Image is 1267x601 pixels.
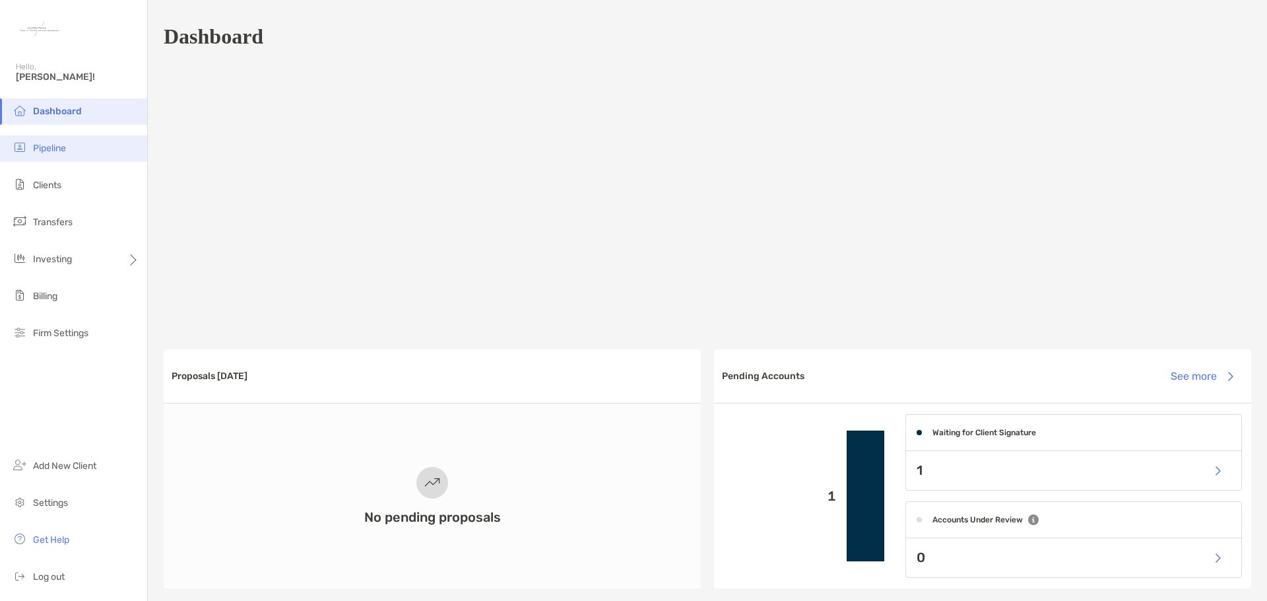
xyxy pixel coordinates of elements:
img: investing icon [12,250,28,266]
span: Log out [33,571,65,583]
img: Zoe Logo [16,5,63,53]
h1: Dashboard [164,24,263,49]
button: See more [1160,362,1243,391]
span: Add New Client [33,460,96,472]
span: Clients [33,180,61,191]
p: 0 [917,549,925,566]
span: Billing [33,291,57,302]
span: Pipeline [33,143,66,154]
p: 1 [917,462,923,479]
img: settings icon [12,494,28,510]
span: Firm Settings [33,328,88,339]
img: billing icon [12,287,28,303]
span: Dashboard [33,106,82,117]
h3: No pending proposals [364,509,501,525]
img: dashboard icon [12,102,28,118]
img: clients icon [12,176,28,192]
span: Investing [33,254,72,265]
h3: Pending Accounts [722,371,804,382]
img: get-help icon [12,531,28,547]
img: pipeline icon [12,139,28,155]
h4: Waiting for Client Signature [932,428,1036,437]
h3: Proposals [DATE] [172,371,247,382]
img: add_new_client icon [12,457,28,473]
span: Settings [33,497,68,509]
span: [PERSON_NAME]! [16,71,139,83]
img: logout icon [12,568,28,584]
p: 1 [725,488,836,505]
img: firm-settings icon [12,324,28,340]
span: Get Help [33,534,69,546]
h4: Accounts Under Review [932,515,1023,524]
span: Transfers [33,217,73,228]
img: transfers icon [12,213,28,229]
